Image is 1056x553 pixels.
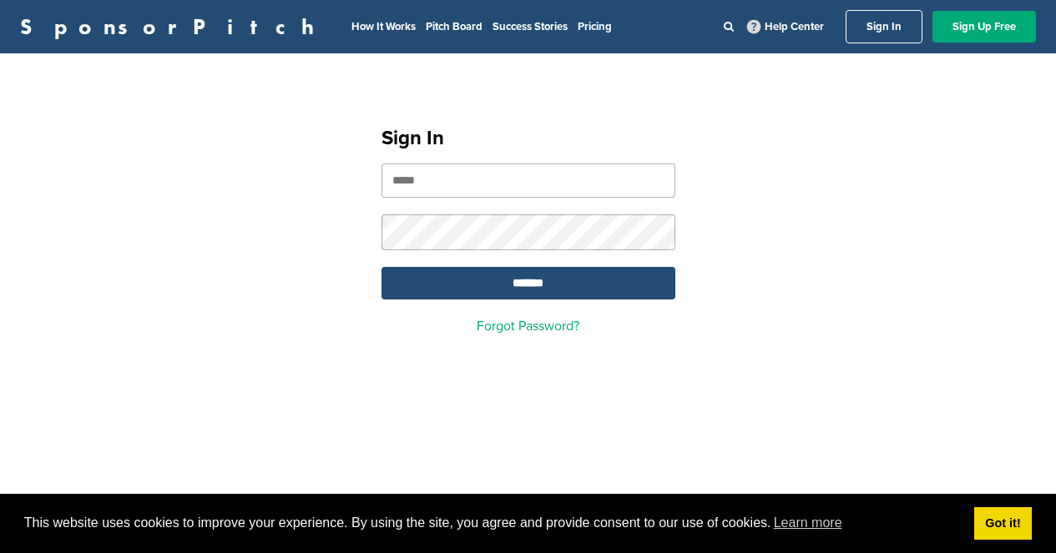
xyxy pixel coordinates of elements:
[381,123,675,153] h1: Sign In
[426,20,483,33] a: Pitch Board
[20,16,325,38] a: SponsorPitch
[932,11,1036,43] a: Sign Up Free
[24,510,961,535] span: This website uses cookies to improve your experience. By using the site, you agree and provide co...
[771,510,845,535] a: learn more about cookies
[493,20,568,33] a: Success Stories
[477,318,579,334] a: Forgot Password?
[578,20,612,33] a: Pricing
[744,17,827,37] a: Help Center
[974,507,1032,540] a: dismiss cookie message
[351,20,416,33] a: How It Works
[846,10,922,43] a: Sign In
